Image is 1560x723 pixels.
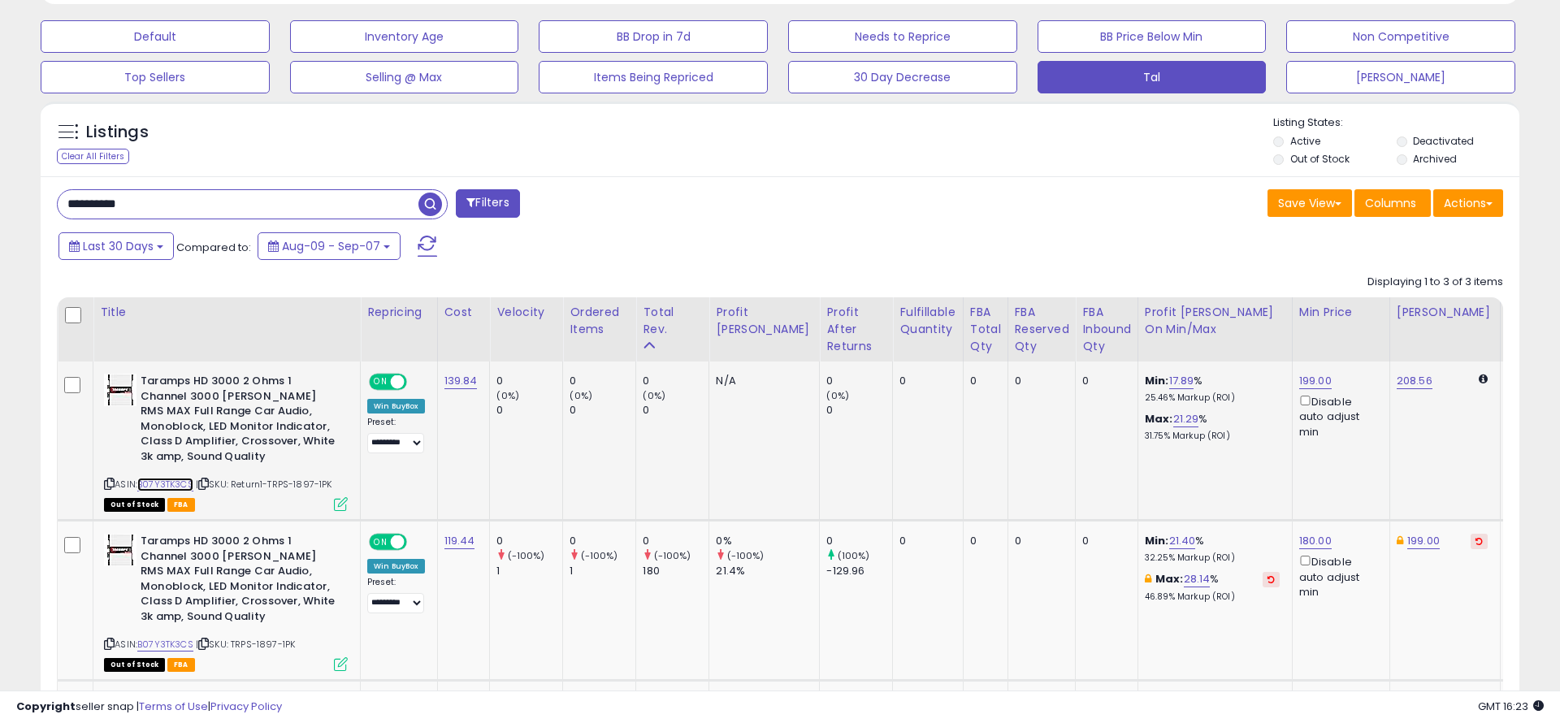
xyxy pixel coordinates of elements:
div: % [1145,412,1280,442]
a: 199.00 [1407,533,1440,549]
label: Active [1290,134,1320,148]
div: 1 [570,564,635,578]
div: Min Price [1299,304,1383,321]
th: The percentage added to the cost of goods (COGS) that forms the calculator for Min & Max prices. [1137,297,1292,361]
small: (0%) [570,389,592,402]
small: (-100%) [654,549,691,562]
div: Ordered Items [570,304,629,338]
small: (-100%) [581,549,618,562]
button: Columns [1354,189,1431,217]
span: OFF [405,535,431,549]
span: FBA [167,498,195,512]
p: 31.75% Markup (ROI) [1145,431,1280,442]
a: 139.84 [444,373,478,389]
button: BB Price Below Min [1038,20,1267,53]
span: Columns [1365,195,1416,211]
b: Taramps HD 3000 2 Ohms 1 Channel 3000 [PERSON_NAME] RMS MAX Full Range Car Audio, Monoblock, LED ... [141,374,338,468]
button: BB Drop in 7d [539,20,768,53]
button: Actions [1433,189,1503,217]
label: Deactivated [1413,134,1474,148]
button: Aug-09 - Sep-07 [258,232,401,260]
b: Taramps HD 3000 2 Ohms 1 Channel 3000 [PERSON_NAME] RMS MAX Full Range Car Audio, Monoblock, LED ... [141,534,338,628]
span: Aug-09 - Sep-07 [282,238,380,254]
a: 17.89 [1169,373,1194,389]
b: Min: [1145,373,1169,388]
div: Total Rev. [643,304,702,338]
button: Needs to Reprice [788,20,1017,53]
div: Title [100,304,353,321]
small: (0%) [826,389,849,402]
div: Preset: [367,417,425,453]
a: Privacy Policy [210,699,282,714]
label: Out of Stock [1290,152,1350,166]
a: B07Y3TK3CS [137,638,193,652]
div: [PERSON_NAME] [1397,304,1493,321]
p: Listing States: [1273,115,1519,131]
div: % [1145,534,1280,564]
div: 0 [643,534,708,548]
div: 0 [826,534,892,548]
div: 180 [643,564,708,578]
div: 0 [496,534,562,548]
span: All listings that are currently out of stock and unavailable for purchase on Amazon [104,498,165,512]
a: 21.29 [1173,411,1199,427]
div: 0 [1015,374,1064,388]
div: 0 [826,374,892,388]
h5: Listings [86,121,149,144]
p: 46.89% Markup (ROI) [1145,591,1280,603]
a: 199.00 [1299,373,1332,389]
b: Max: [1155,571,1184,587]
div: 0 [1082,374,1125,388]
button: Save View [1267,189,1352,217]
div: 1 [496,564,562,578]
button: Non Competitive [1286,20,1515,53]
div: 0 [1015,534,1064,548]
p: 32.25% Markup (ROI) [1145,552,1280,564]
span: OFF [405,375,431,389]
div: N/A [716,374,807,388]
div: 0% [716,534,819,548]
button: Filters [456,189,519,218]
small: (0%) [643,389,665,402]
p: 25.46% Markup (ROI) [1145,392,1280,404]
a: Terms of Use [139,699,208,714]
div: ASIN: [104,374,348,509]
a: B07Y3TK3CS [137,478,193,491]
div: 0 [570,403,635,418]
div: 0 [899,374,950,388]
span: | SKU: TRPS-1897-1PK [196,638,295,651]
div: 0 [1082,534,1125,548]
label: Archived [1413,152,1457,166]
div: Win BuyBox [367,399,425,413]
div: 0 [826,403,892,418]
div: Repricing [367,304,431,321]
div: 0 [496,374,562,388]
button: Items Being Repriced [539,61,768,93]
img: 31IZUOUYmiL._SL40_.jpg [104,374,136,406]
div: % [1145,572,1280,602]
span: 2025-10-8 16:23 GMT [1478,699,1544,714]
div: % [1145,374,1280,404]
small: (0%) [496,389,519,402]
a: 208.56 [1397,373,1432,389]
strong: Copyright [16,699,76,714]
button: Default [41,20,270,53]
div: 0 [570,374,635,388]
span: | SKU: Return1-TRPS-1897-1PK [196,478,332,491]
div: 0 [570,534,635,548]
span: Last 30 Days [83,238,154,254]
div: ASIN: [104,534,348,669]
span: All listings that are currently out of stock and unavailable for purchase on Amazon [104,658,165,672]
div: Profit After Returns [826,304,886,355]
span: ON [370,375,391,389]
div: FBA Reserved Qty [1015,304,1069,355]
span: ON [370,535,391,549]
div: -129.96 [826,564,892,578]
b: Min: [1145,533,1169,548]
div: 0 [643,374,708,388]
div: Cost [444,304,483,321]
small: (100%) [838,549,870,562]
a: 21.40 [1169,533,1196,549]
div: 0 [899,534,950,548]
div: Preset: [367,577,425,613]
